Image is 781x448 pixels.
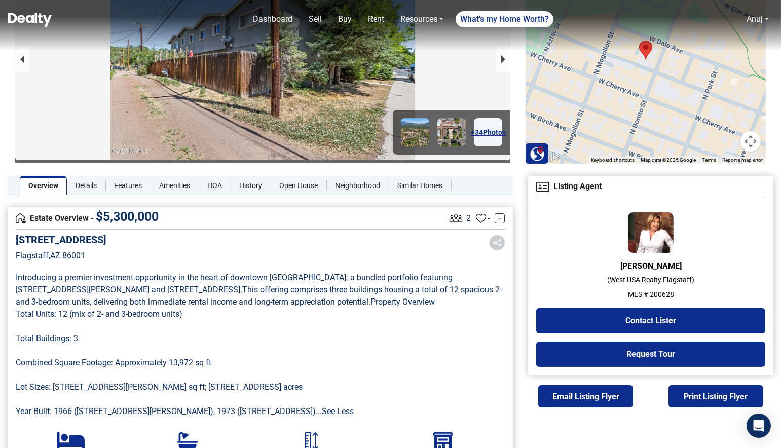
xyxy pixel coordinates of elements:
a: Sell [305,9,326,29]
img: Dealty - Buy, Sell & Rent Homes [8,13,52,27]
span: $ 5,300,000 [96,209,159,224]
a: - [495,213,505,223]
a: HOA [199,176,231,195]
div: Open Intercom Messenger [747,414,771,438]
a: History [231,176,271,195]
span: Property Overview Total Units: 12 (mix of 2- and 3-bedroom units) Total Buildings: 3 Combined Squ... [16,297,435,416]
img: Listing View [447,209,465,227]
h4: Listing Agent [536,182,765,192]
p: ( West USA Realty Flagstaff ) [536,275,765,285]
a: Neighborhood [326,176,389,195]
h6: [PERSON_NAME] [536,261,765,271]
a: Open House [271,176,326,195]
button: Request Tour [536,342,765,367]
a: Buy [334,9,356,29]
button: Email Listing Flyer [538,385,633,407]
h5: [STREET_ADDRESS] [16,234,106,246]
img: Image [401,118,429,146]
span: 2 [466,212,471,225]
iframe: BigID CMP Widget [5,418,35,448]
button: Keyboard shortcuts [591,157,635,164]
button: next slide / item [496,47,510,71]
img: Search Homes at Dealty [530,146,545,161]
img: Agent [536,182,549,192]
a: Overview [20,176,67,195]
a: Similar Homes [389,176,451,195]
h4: Estate Overview - [16,213,447,224]
button: previous slide / item [15,47,29,71]
span: This offering comprises three buildings housing a total of 12 spacious 2- and 3-bedroom units, de... [16,285,504,307]
a: Amenities [151,176,199,195]
a: Terms [702,157,716,163]
a: Resources [396,9,448,29]
a: ...See Less [316,406,354,416]
img: Agent [628,212,674,253]
button: Contact Lister [536,308,765,333]
a: +34Photos [474,118,502,146]
a: Features [105,176,151,195]
p: Flagstaff , AZ 86001 [16,250,106,262]
img: Overview [16,213,26,223]
img: Image [437,118,466,146]
img: Favourites [476,213,486,223]
p: MLS # 200628 [536,289,765,300]
button: Map camera controls [740,131,761,152]
span: Map data ©2025 Google [641,157,696,163]
a: Details [67,176,105,195]
span: - [488,212,490,225]
span: Introducing a premier investment opportunity in the heart of downtown [GEOGRAPHIC_DATA]: a bundle... [16,273,455,294]
button: Print Listing Flyer [668,385,763,407]
a: What's my Home Worth? [456,11,553,27]
a: Anuj [742,9,773,29]
a: Report a map error [722,157,763,163]
a: Anuj [747,14,763,24]
a: Dashboard [249,9,296,29]
a: Rent [364,9,388,29]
